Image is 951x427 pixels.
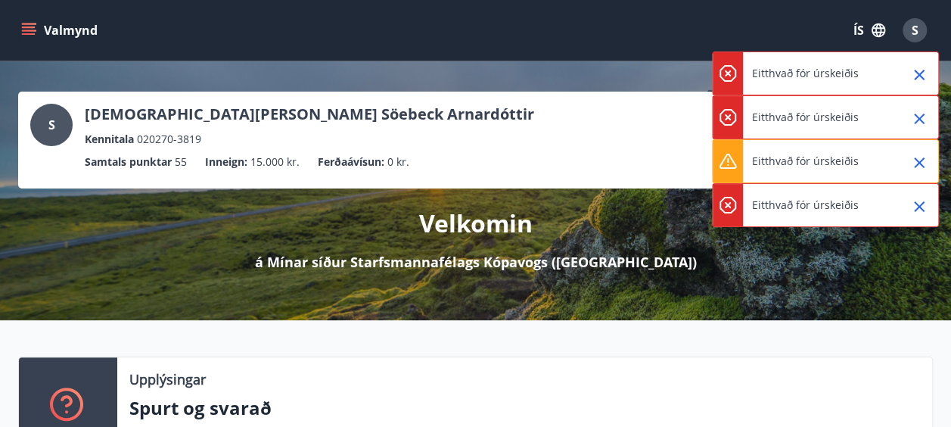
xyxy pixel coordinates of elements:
p: Eitthvað fór úrskeiðis [752,198,859,213]
span: S [912,22,918,39]
p: Spurt og svarað [129,395,920,421]
span: 020270-3819 [137,131,201,148]
button: Close [906,150,932,176]
p: Eitthvað fór úrskeiðis [752,110,859,125]
span: 0 kr. [387,154,409,170]
p: Eitthvað fór úrskeiðis [752,154,859,169]
button: Close [906,62,932,88]
span: 55 [175,154,187,170]
p: Velkomin [419,207,533,240]
button: menu [18,17,104,44]
p: Kennitala [85,131,134,148]
p: Ferðaávísun : [318,154,384,170]
button: Close [906,194,932,220]
button: Close [906,106,932,132]
p: Samtals punktar [85,154,172,170]
p: Inneign : [205,154,247,170]
span: S [48,117,55,133]
p: [DEMOGRAPHIC_DATA][PERSON_NAME] Söebeck Arnardóttir [85,104,534,125]
p: Eitthvað fór úrskeiðis [752,66,859,81]
button: ÍS [845,17,894,44]
span: 15.000 kr. [250,154,300,170]
p: á Mínar síður Starfsmannafélags Kópavogs ([GEOGRAPHIC_DATA]) [255,252,697,272]
p: Upplýsingar [129,369,206,389]
button: S [897,12,933,48]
